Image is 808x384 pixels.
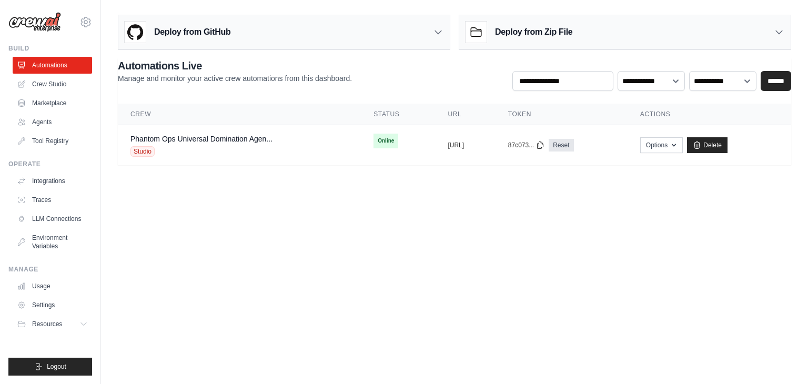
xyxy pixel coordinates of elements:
[13,76,92,93] a: Crew Studio
[8,44,92,53] div: Build
[8,12,61,32] img: Logo
[13,278,92,295] a: Usage
[508,141,544,149] button: 87c073...
[373,134,398,148] span: Online
[8,160,92,168] div: Operate
[8,265,92,274] div: Manage
[687,137,728,153] a: Delete
[118,58,352,73] h2: Automations Live
[640,137,683,153] button: Options
[154,26,230,38] h3: Deploy from GitHub
[13,57,92,74] a: Automations
[495,26,572,38] h3: Deploy from Zip File
[47,362,66,371] span: Logout
[13,133,92,149] a: Tool Registry
[125,22,146,43] img: GitHub Logo
[361,104,435,125] th: Status
[118,104,361,125] th: Crew
[32,320,62,328] span: Resources
[130,146,155,157] span: Studio
[13,173,92,189] a: Integrations
[13,229,92,255] a: Environment Variables
[13,191,92,208] a: Traces
[8,358,92,376] button: Logout
[13,210,92,227] a: LLM Connections
[13,95,92,112] a: Marketplace
[13,297,92,314] a: Settings
[435,104,495,125] th: URL
[13,316,92,332] button: Resources
[628,104,791,125] th: Actions
[496,104,628,125] th: Token
[549,139,573,151] a: Reset
[130,135,272,143] a: Phantom Ops Universal Domination Agen...
[13,114,92,130] a: Agents
[118,73,352,84] p: Manage and monitor your active crew automations from this dashboard.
